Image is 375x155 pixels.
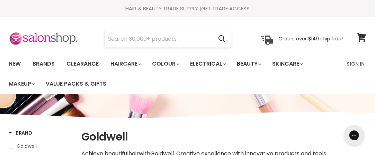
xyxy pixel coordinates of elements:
a: Goldwell [9,142,73,150]
a: Haircare [105,57,145,71]
input: Search [105,31,213,47]
h1: Goldwell [81,129,366,144]
h3: Brand [9,129,32,136]
a: Makeup [3,77,39,91]
iframe: Gorgias live chat messenger [340,123,368,148]
button: Search [213,31,231,47]
form: Product [104,31,231,47]
a: New [3,57,26,71]
a: Skincare [267,57,307,71]
span: Goldwell [17,143,37,149]
a: Value Packs & Gifts [41,77,111,91]
p: Orders over $149 ship free! [278,36,343,42]
a: Sign In [342,57,369,71]
a: Electrical [185,57,230,71]
a: Colour [147,57,184,71]
ul: Main menu [3,54,342,94]
a: Clearance [61,57,104,71]
a: Brands [27,57,60,71]
a: GET TRADE ACCESS [201,5,250,12]
a: Beauty [232,57,266,71]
